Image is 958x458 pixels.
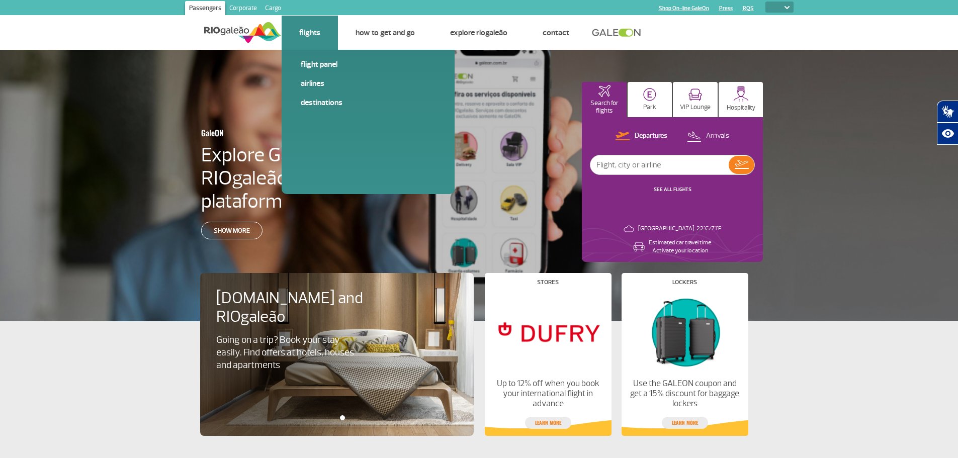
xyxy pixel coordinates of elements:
[630,293,739,371] img: Lockers
[651,186,694,194] button: SEE ALL FLIGHTS
[628,82,672,117] button: Park
[301,59,436,70] a: Flight panel
[643,88,656,101] img: carParkingHome.svg
[662,417,708,429] a: Learn more
[649,239,712,255] p: Estimated car travel time: Activate your location
[635,131,667,141] p: Departures
[598,85,611,97] img: airplaneHomeActive.svg
[706,131,729,141] p: Arrivals
[201,122,369,143] h3: GaleON
[537,280,559,285] h4: Stores
[301,78,436,89] a: Airlines
[493,379,602,409] p: Up to 12% off when you book your international flight in advance
[733,86,749,102] img: hospitality.svg
[261,1,285,17] a: Cargo
[672,280,697,285] h4: Lockers
[356,28,415,38] a: How to get and go
[201,143,418,213] h4: Explore GaleON: RIOgaleão’s digital plataform
[216,334,359,372] p: Going on a trip? Book your stay easily. Find offers at hotels, houses and apartments
[582,82,627,117] button: Search for flights
[680,104,711,111] p: VIP Lounge
[688,88,702,101] img: vipRoom.svg
[638,225,721,233] p: [GEOGRAPHIC_DATA]: 22°C/71°F
[216,289,376,326] h4: [DOMAIN_NAME] and RIOgaleão
[299,28,320,38] a: Flights
[543,28,569,38] a: Contact
[673,82,718,117] button: VIP Lounge
[185,1,225,17] a: Passengers
[643,104,656,111] p: Park
[659,5,709,12] a: Shop On-line GaleOn
[719,82,763,117] button: Hospitality
[450,28,507,38] a: Explore RIOgaleão
[937,123,958,145] button: Abrir recursos assistivos.
[719,5,733,12] a: Press
[493,293,602,371] img: Stores
[587,100,622,115] p: Search for flights
[301,97,436,108] a: Destinations
[937,101,958,123] button: Abrir tradutor de língua de sinais.
[743,5,754,12] a: RQS
[590,155,729,174] input: Flight, city or airline
[727,104,755,112] p: Hospitality
[525,417,571,429] a: Learn more
[654,186,691,193] a: SEE ALL FLIGHTS
[613,130,670,143] button: Departures
[684,130,732,143] button: Arrivals
[225,1,261,17] a: Corporate
[630,379,739,409] p: Use the GALEON coupon and get a 15% discount for baggage lockers
[201,222,263,239] a: Show more
[216,289,458,372] a: [DOMAIN_NAME] and RIOgaleãoGoing on a trip? Book your stay easily. Find offers at hotels, houses ...
[937,101,958,145] div: Plugin de acessibilidade da Hand Talk.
